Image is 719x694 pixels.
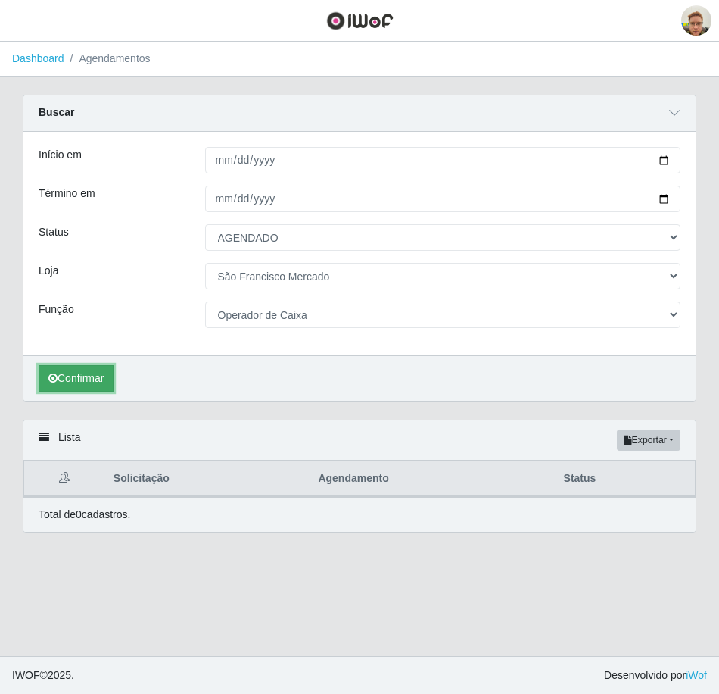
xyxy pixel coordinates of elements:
input: 00/00/0000 [205,186,681,212]
p: Total de 0 cadastros. [39,507,130,523]
label: Loja [39,263,58,279]
th: Solicitação [104,461,310,497]
div: Lista [23,420,696,461]
strong: Buscar [39,106,74,118]
a: Dashboard [12,52,64,64]
img: CoreUI Logo [326,11,394,30]
th: Agendamento [309,461,554,497]
span: © 2025 . [12,667,74,683]
label: Início em [39,147,82,163]
label: Função [39,302,74,317]
button: Confirmar [39,365,114,392]
a: iWof [686,669,707,681]
label: Status [39,224,69,240]
th: Status [555,461,696,497]
span: Desenvolvido por [604,667,707,683]
button: Exportar [617,430,680,451]
input: 00/00/0000 [205,147,681,173]
li: Agendamentos [64,51,151,67]
span: IWOF [12,669,40,681]
label: Término em [39,186,95,202]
